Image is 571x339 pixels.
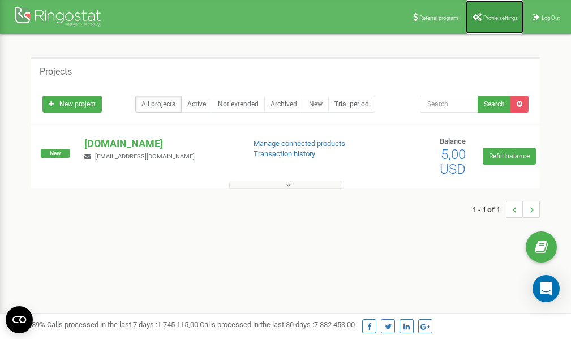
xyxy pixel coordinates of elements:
[483,15,518,21] span: Profile settings
[473,201,506,218] span: 1 - 1 of 1
[420,96,478,113] input: Search
[314,320,355,329] u: 7 382 453,00
[181,96,212,113] a: Active
[478,96,511,113] button: Search
[254,139,345,148] a: Manage connected products
[542,15,560,21] span: Log Out
[157,320,198,329] u: 1 745 115,00
[200,320,355,329] span: Calls processed in the last 30 days :
[254,149,315,158] a: Transaction history
[264,96,303,113] a: Archived
[328,96,375,113] a: Trial period
[42,96,102,113] a: New project
[6,306,33,333] button: Open CMP widget
[533,275,560,302] div: Open Intercom Messenger
[212,96,265,113] a: Not extended
[40,67,72,77] h5: Projects
[303,96,329,113] a: New
[440,137,466,145] span: Balance
[41,149,70,158] span: New
[440,147,466,177] span: 5,00 USD
[419,15,458,21] span: Referral program
[47,320,198,329] span: Calls processed in the last 7 days :
[483,148,536,165] a: Refill balance
[473,190,540,229] nav: ...
[95,153,195,160] span: [EMAIL_ADDRESS][DOMAIN_NAME]
[135,96,182,113] a: All projects
[84,136,235,151] p: [DOMAIN_NAME]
